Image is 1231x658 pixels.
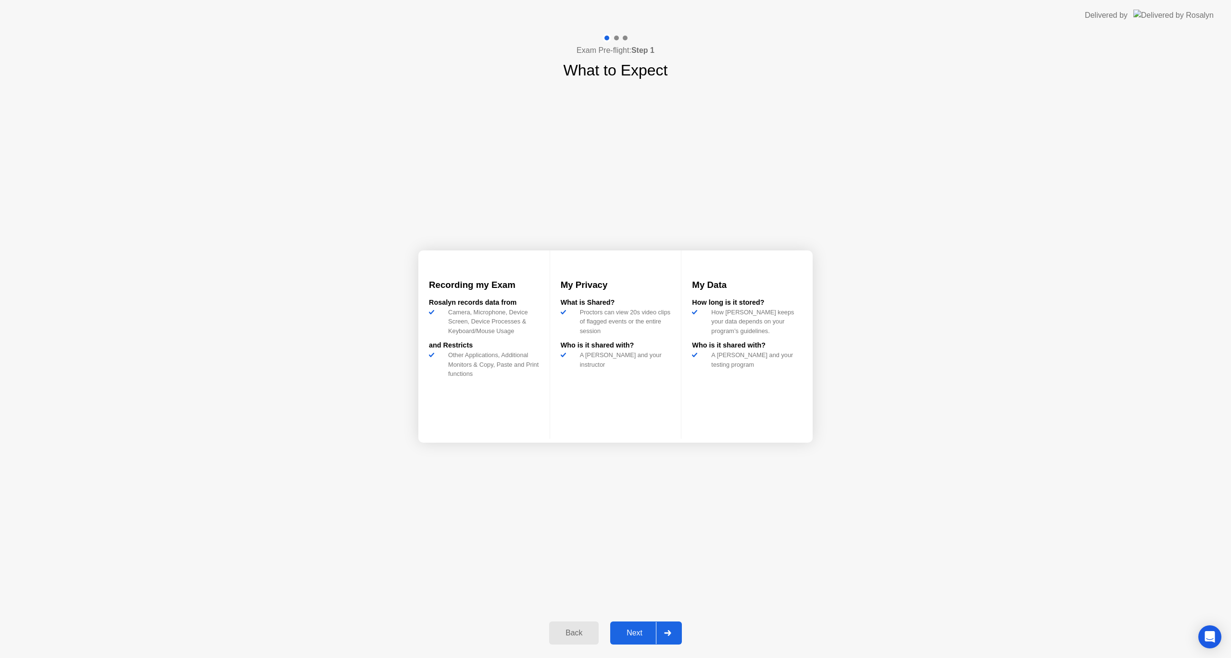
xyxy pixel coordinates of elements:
[1198,625,1221,648] div: Open Intercom Messenger
[631,46,654,54] b: Step 1
[577,45,654,56] h4: Exam Pre-flight:
[707,350,802,369] div: A [PERSON_NAME] and your testing program
[561,298,671,308] div: What is Shared?
[692,278,802,292] h3: My Data
[552,629,596,637] div: Back
[576,350,671,369] div: A [PERSON_NAME] and your instructor
[1085,10,1128,21] div: Delivered by
[561,278,671,292] h3: My Privacy
[613,629,656,637] div: Next
[429,298,539,308] div: Rosalyn records data from
[429,278,539,292] h3: Recording my Exam
[429,340,539,351] div: and Restricts
[610,621,682,645] button: Next
[1133,10,1214,21] img: Delivered by Rosalyn
[564,59,668,82] h1: What to Expect
[576,308,671,335] div: Proctors can view 20s video clips of flagged events or the entire session
[444,308,539,335] div: Camera, Microphone, Device Screen, Device Processes & Keyboard/Mouse Usage
[692,298,802,308] div: How long is it stored?
[444,350,539,378] div: Other Applications, Additional Monitors & Copy, Paste and Print functions
[549,621,599,645] button: Back
[707,308,802,335] div: How [PERSON_NAME] keeps your data depends on your program’s guidelines.
[692,340,802,351] div: Who is it shared with?
[561,340,671,351] div: Who is it shared with?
